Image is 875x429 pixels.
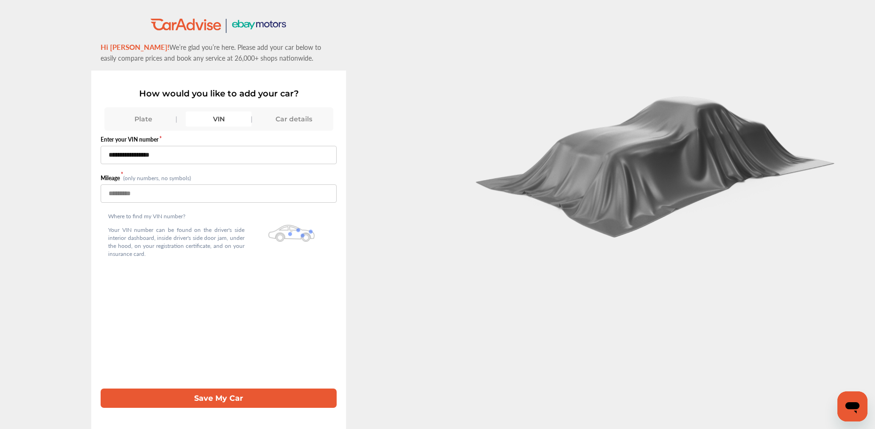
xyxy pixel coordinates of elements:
p: Where to find my VIN number? [108,212,244,220]
span: We’re glad you’re here. Please add your car below to easily compare prices and book any service a... [101,42,321,63]
img: carCoverBlack.2823a3dccd746e18b3f8.png [468,86,844,238]
label: Mileage [101,174,123,182]
p: Your VIN number can be found on the driver's side interior dashboard, inside driver's side door j... [108,226,244,258]
div: Plate [110,111,176,127]
small: (only numbers, no symbols) [123,174,191,182]
div: VIN [186,111,252,127]
iframe: Button to launch messaging window [837,391,867,421]
div: Car details [261,111,327,127]
label: Enter your VIN number [101,135,337,143]
button: Save My Car [101,389,337,408]
img: olbwX0zPblBWoAAAAASUVORK5CYII= [268,225,315,242]
span: Hi [PERSON_NAME]! [101,42,169,52]
p: How would you like to add your car? [101,88,337,99]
